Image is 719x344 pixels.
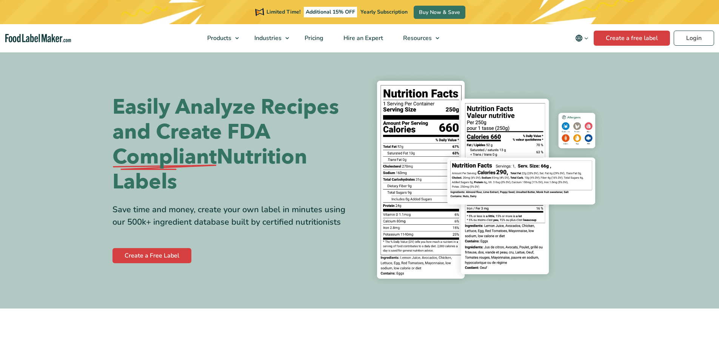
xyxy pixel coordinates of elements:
[197,24,243,52] a: Products
[414,6,465,19] a: Buy Now & Save
[245,24,293,52] a: Industries
[304,7,357,17] span: Additional 15% OFF
[5,34,71,43] a: Food Label Maker homepage
[401,34,433,42] span: Resources
[112,95,354,194] h1: Easily Analyze Recipes and Create FDA Nutrition Labels
[266,8,300,15] span: Limited Time!
[112,248,191,263] a: Create a Free Label
[302,34,324,42] span: Pricing
[295,24,332,52] a: Pricing
[205,34,232,42] span: Products
[570,31,594,46] button: Change language
[112,204,354,228] div: Save time and money, create your own label in minutes using our 500k+ ingredient database built b...
[674,31,714,46] a: Login
[341,34,384,42] span: Hire an Expert
[393,24,443,52] a: Resources
[334,24,391,52] a: Hire an Expert
[594,31,670,46] a: Create a free label
[252,34,282,42] span: Industries
[112,145,217,170] span: Compliant
[360,8,408,15] span: Yearly Subscription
